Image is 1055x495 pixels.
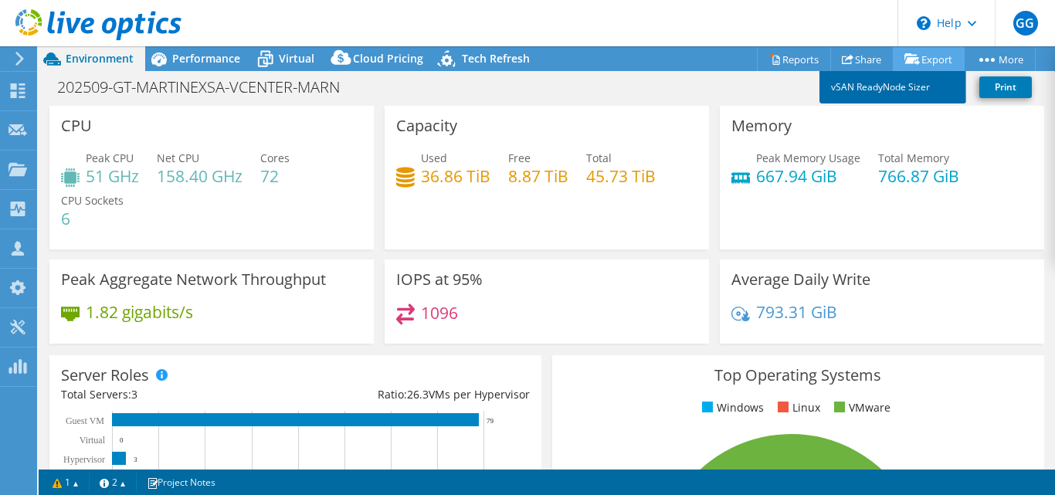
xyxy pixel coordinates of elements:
a: 2 [89,473,137,492]
h1: 202509-GT-MARTINEXSA-VCENTER-MARN [50,79,364,96]
span: Total Memory [878,151,949,165]
text: 3 [134,456,137,463]
a: 1 [42,473,90,492]
h4: 1.82 gigabits/s [86,303,193,320]
li: VMware [830,399,890,416]
span: Cores [260,151,290,165]
span: Free [508,151,531,165]
a: Export [893,47,965,71]
li: Linux [774,399,820,416]
span: Net CPU [157,151,199,165]
li: Windows [698,399,764,416]
a: vSAN ReadyNode Sizer [819,71,966,103]
h3: Peak Aggregate Network Throughput [61,271,326,288]
h3: IOPS at 95% [396,271,483,288]
div: Ratio: VMs per Hypervisor [295,386,529,403]
text: Virtual [80,435,106,446]
a: Share [830,47,894,71]
h4: 766.87 GiB [878,168,959,185]
h4: 72 [260,168,290,185]
span: Virtual [279,51,314,66]
span: CPU Sockets [61,193,124,208]
h4: 51 GHz [86,168,139,185]
h3: Memory [731,117,792,134]
h4: 6 [61,210,124,227]
text: Hypervisor [63,454,105,465]
span: Environment [66,51,134,66]
a: Print [979,76,1032,98]
span: Tech Refresh [462,51,530,66]
h4: 8.87 TiB [508,168,568,185]
h3: Average Daily Write [731,271,870,288]
span: GG [1013,11,1038,36]
a: Project Notes [136,473,226,492]
span: Peak CPU [86,151,134,165]
h4: 1096 [421,304,458,321]
h4: 45.73 TiB [586,168,656,185]
div: Total Servers: [61,386,295,403]
span: Performance [172,51,240,66]
a: More [964,47,1036,71]
span: 3 [131,387,137,402]
svg: \n [917,16,931,30]
span: Cloud Pricing [353,51,423,66]
text: 0 [120,436,124,444]
a: Reports [757,47,831,71]
span: Total [586,151,612,165]
h4: 36.86 TiB [421,168,490,185]
text: 79 [487,417,494,425]
span: 26.3 [407,387,429,402]
h3: Capacity [396,117,457,134]
h3: CPU [61,117,92,134]
h4: 793.31 GiB [756,303,837,320]
h4: 158.40 GHz [157,168,243,185]
text: Guest VM [66,415,104,426]
span: Peak Memory Usage [756,151,860,165]
h3: Server Roles [61,367,149,384]
h3: Top Operating Systems [564,367,1033,384]
span: Used [421,151,447,165]
h4: 667.94 GiB [756,168,860,185]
